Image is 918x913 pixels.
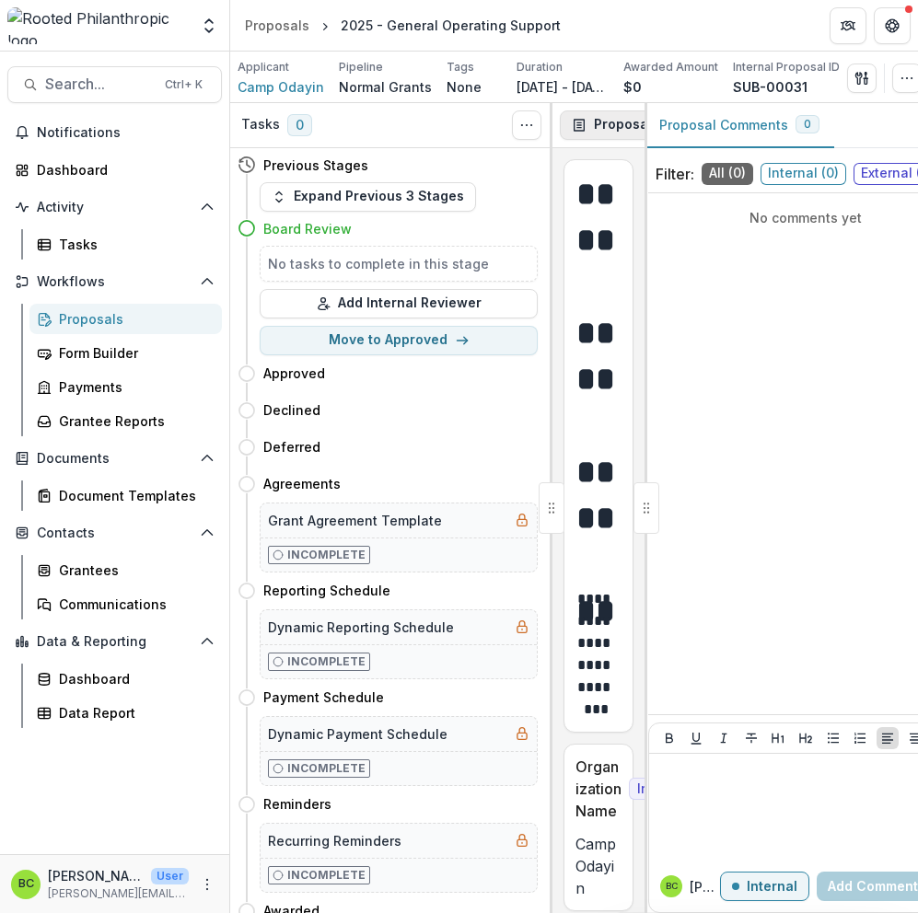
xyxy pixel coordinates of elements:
[287,760,366,777] p: Incomplete
[37,526,192,541] span: Contacts
[666,882,678,891] div: Betsy Currie
[7,444,222,473] button: Open Documents
[238,12,568,39] nav: breadcrumb
[656,163,694,185] p: Filter:
[7,155,222,185] a: Dashboard
[767,727,789,749] button: Heading 1
[263,437,320,456] h4: Deferred
[761,163,846,185] span: Internal ( 0 )
[263,364,325,383] h4: Approved
[747,879,797,895] p: Internal
[59,561,207,580] div: Grantees
[447,77,482,97] p: None
[733,77,808,97] p: SUB-00031
[575,833,622,899] p: Camp Odayin
[196,7,222,44] button: Open entity switcher
[29,406,222,436] a: Grantee Reports
[238,59,289,75] p: Applicant
[263,794,331,814] h4: Reminders
[59,703,207,722] div: Data Report
[29,589,222,619] a: Communications
[59,343,207,363] div: Form Builder
[29,304,222,334] a: Proposals
[59,377,207,397] div: Payments
[37,634,192,650] span: Data & Reporting
[629,778,695,800] span: Internal
[37,200,192,215] span: Activity
[517,59,563,75] p: Duration
[874,7,911,44] button: Get Help
[29,698,222,728] a: Data Report
[196,873,218,896] button: More
[59,595,207,614] div: Communications
[268,831,401,850] h5: Recurring Reminders
[830,7,866,44] button: Partners
[238,12,317,39] a: Proposals
[268,724,447,744] h5: Dynamic Payment Schedule
[690,877,720,896] p: [PERSON_NAME] C
[263,688,384,707] h4: Payment Schedule
[241,117,280,133] h3: Tasks
[238,77,324,97] a: Camp Odayin
[685,727,707,749] button: Underline
[37,274,192,290] span: Workflows
[877,727,899,749] button: Align Left
[45,75,154,93] span: Search...
[7,66,222,103] button: Search...
[245,16,309,35] div: Proposals
[260,289,538,318] button: Add Internal Reviewer
[287,547,366,563] p: Incomplete
[713,727,735,749] button: Italicize
[804,118,811,131] span: 0
[29,338,222,368] a: Form Builder
[151,868,189,884] p: User
[822,727,844,749] button: Bullet List
[720,872,809,901] button: Internal
[447,59,474,75] p: Tags
[161,75,206,95] div: Ctrl + K
[512,110,541,140] button: Toggle View Cancelled Tasks
[740,727,762,749] button: Strike
[849,727,871,749] button: Ordered List
[263,400,320,420] h4: Declined
[287,653,366,670] p: Incomplete
[268,254,529,273] h5: No tasks to complete in this stage
[18,878,34,890] div: Betsy Currie
[7,518,222,548] button: Open Contacts
[260,182,476,212] button: Expand Previous 3 Stages
[59,235,207,254] div: Tasks
[268,618,454,637] h5: Dynamic Reporting Schedule
[795,727,817,749] button: Heading 2
[59,669,207,688] div: Dashboard
[59,309,207,329] div: Proposals
[287,867,366,884] p: Incomplete
[260,326,538,355] button: Move to Approved
[7,192,222,222] button: Open Activity
[339,77,432,97] p: Normal Grants
[702,163,753,185] span: All ( 0 )
[29,480,222,511] a: Document Templates
[645,103,834,148] button: Proposal Comments
[658,727,680,749] button: Bold
[59,486,207,505] div: Document Templates
[59,411,207,431] div: Grantee Reports
[623,59,718,75] p: Awarded Amount
[287,114,312,136] span: 0
[29,372,222,402] a: Payments
[37,160,207,179] div: Dashboard
[268,511,442,530] h5: Grant Agreement Template
[263,156,368,175] h4: Previous Stages
[341,16,561,35] div: 2025 - General Operating Support
[263,474,341,493] h4: Agreements
[560,110,686,140] button: Proposal
[48,885,189,902] p: [PERSON_NAME][EMAIL_ADDRESS][DOMAIN_NAME]
[7,267,222,296] button: Open Workflows
[263,219,352,238] h4: Board Review
[37,125,215,141] span: Notifications
[733,59,840,75] p: Internal Proposal ID
[7,627,222,656] button: Open Data & Reporting
[37,451,192,467] span: Documents
[7,7,189,44] img: Rooted Philanthropic logo
[517,77,609,97] p: [DATE] - [DATE]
